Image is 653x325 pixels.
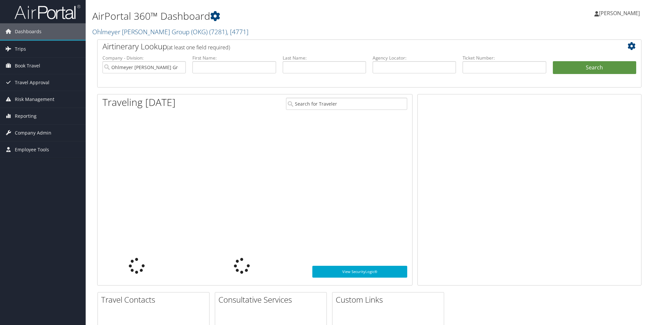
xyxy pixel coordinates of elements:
[92,27,248,36] a: Ohlmeyer [PERSON_NAME] Group (OKG)
[15,108,37,124] span: Reporting
[102,41,591,52] h2: Airtinerary Lookup
[167,44,230,51] span: (at least one field required)
[373,55,456,61] label: Agency Locator:
[15,125,51,141] span: Company Admin
[15,74,49,91] span: Travel Approval
[15,91,54,108] span: Risk Management
[463,55,546,61] label: Ticket Number:
[209,27,227,36] span: ( 7281 )
[218,294,326,305] h2: Consultative Services
[553,61,636,74] button: Search
[286,98,407,110] input: Search for Traveler
[15,141,49,158] span: Employee Tools
[336,294,444,305] h2: Custom Links
[227,27,248,36] span: , [ 4771 ]
[283,55,366,61] label: Last Name:
[15,58,40,74] span: Book Travel
[599,10,640,17] span: [PERSON_NAME]
[101,294,209,305] h2: Travel Contacts
[102,55,186,61] label: Company - Division:
[102,95,176,109] h1: Traveling [DATE]
[15,23,42,40] span: Dashboards
[594,3,646,23] a: [PERSON_NAME]
[192,55,276,61] label: First Name:
[312,266,407,278] a: View SecurityLogic®
[92,9,462,23] h1: AirPortal 360™ Dashboard
[15,41,26,57] span: Trips
[14,4,80,20] img: airportal-logo.png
